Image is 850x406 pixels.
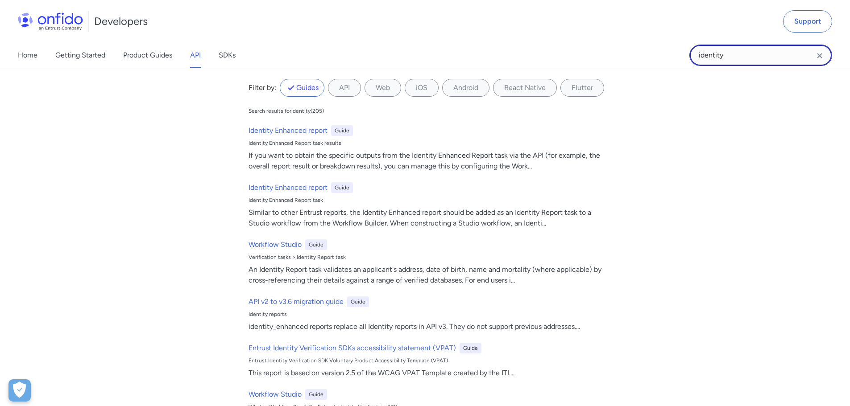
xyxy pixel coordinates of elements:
[123,43,172,68] a: Product Guides
[783,10,832,33] a: Support
[55,43,105,68] a: Getting Started
[328,79,361,97] label: API
[249,82,276,93] div: Filter by:
[245,122,613,175] a: Identity Enhanced reportGuideIdentity Enhanced Report task resultsIf you want to obtain the speci...
[249,254,609,261] div: Verification tasks > Identity Report task
[8,379,31,402] div: Cookie Preferences
[249,389,302,400] h6: Workflow Studio
[305,389,327,400] div: Guide
[249,311,609,318] div: Identity reports
[493,79,557,97] label: React Native
[249,150,609,172] div: If you want to obtain the specific outputs from the Identity Enhanced Report task via the API (fo...
[347,296,369,307] div: Guide
[460,343,481,353] div: Guide
[280,79,324,97] label: Guides
[249,239,302,250] h6: Workflow Studio
[249,182,328,193] h6: Identity Enhanced report
[245,179,613,232] a: Identity Enhanced reportGuideIdentity Enhanced Report taskSimilar to other Entrust reports, the I...
[249,207,609,229] div: Similar to other Entrust reports, the Identity Enhanced report should be added as an Identity Rep...
[249,107,324,115] div: Search results for identity ( 205 )
[365,79,401,97] label: Web
[331,182,353,193] div: Guide
[190,43,201,68] a: API
[305,239,327,250] div: Guide
[249,197,609,204] div: Identity Enhanced Report task
[249,139,609,147] div: Identity Enhanced Report task results
[18,43,37,68] a: Home
[249,125,328,136] h6: Identity Enhanced report
[689,45,832,66] input: Onfido search input field
[8,379,31,402] button: Open Preferences
[245,293,613,336] a: API v2 to v3.6 migration guideGuideIdentity reportsidentity_enhanced reports replace all Identity...
[249,357,609,364] div: Entrust Identity Verification SDK Voluntary Product Accessibility Template (VPAT)
[245,339,613,382] a: Entrust Identity Verification SDKs accessibility statement (VPAT)GuideEntrust Identity Verificati...
[249,264,609,286] div: An Identity Report task validates an applicant's address, date of birth, name and mortality (wher...
[249,368,609,378] div: This report is based on version 2.5 of the WCAG VPAT Template created by the ITI. ...
[249,343,456,353] h6: Entrust Identity Verification SDKs accessibility statement (VPAT)
[560,79,604,97] label: Flutter
[405,79,439,97] label: iOS
[249,321,609,332] div: identity_enhanced reports replace all Identity reports in API v3. They do not support previous ad...
[442,79,489,97] label: Android
[331,125,353,136] div: Guide
[219,43,236,68] a: SDKs
[18,12,83,30] img: Onfido Logo
[249,296,344,307] h6: API v2 to v3.6 migration guide
[245,236,613,289] a: Workflow StudioGuideVerification tasks > Identity Report taskAn Identity Report task validates an...
[94,14,148,29] h1: Developers
[814,50,825,61] svg: Clear search field button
